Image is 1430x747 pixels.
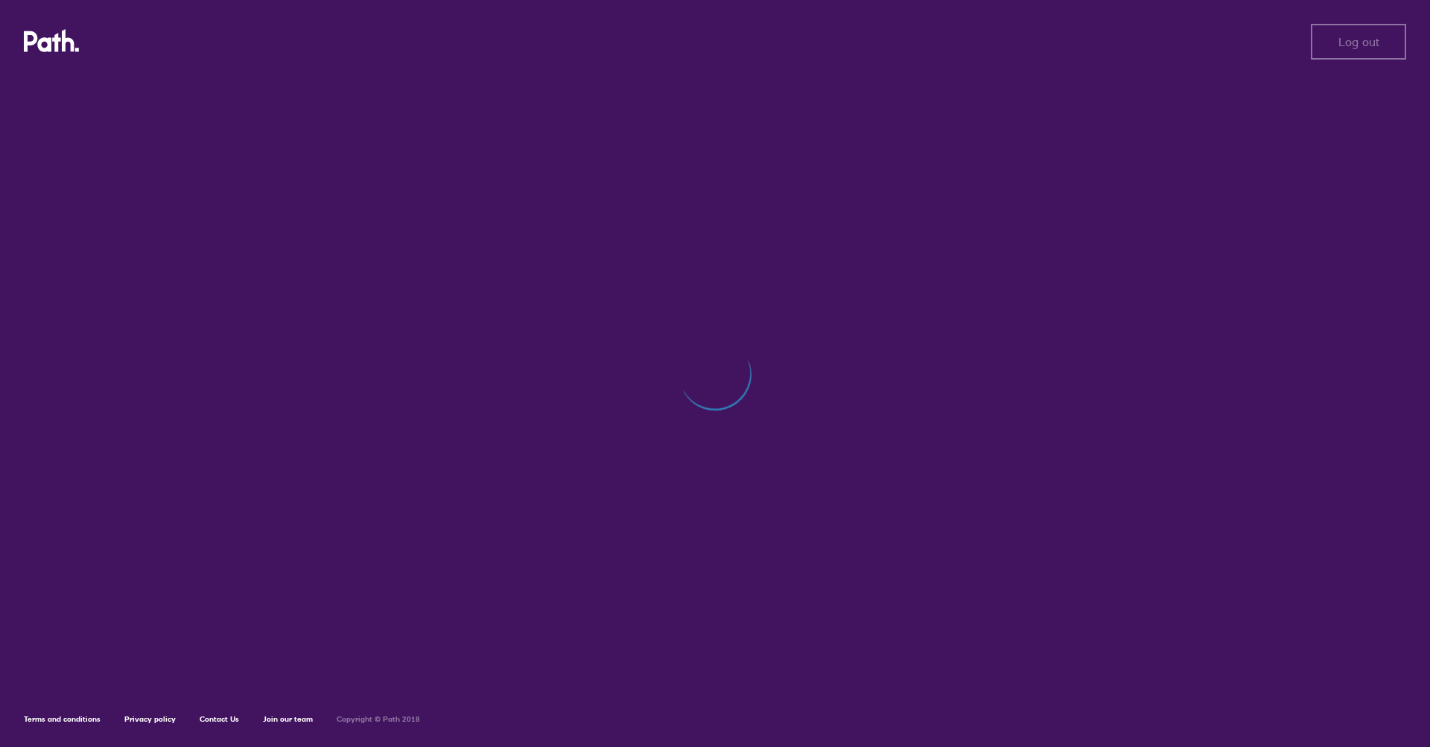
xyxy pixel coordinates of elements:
[337,715,420,724] h6: Copyright © Path 2018
[24,714,101,724] a: Terms and conditions
[1311,24,1406,60] button: Log out
[124,714,176,724] a: Privacy policy
[263,714,313,724] a: Join our team
[200,714,239,724] a: Contact Us
[1338,35,1379,48] span: Log out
